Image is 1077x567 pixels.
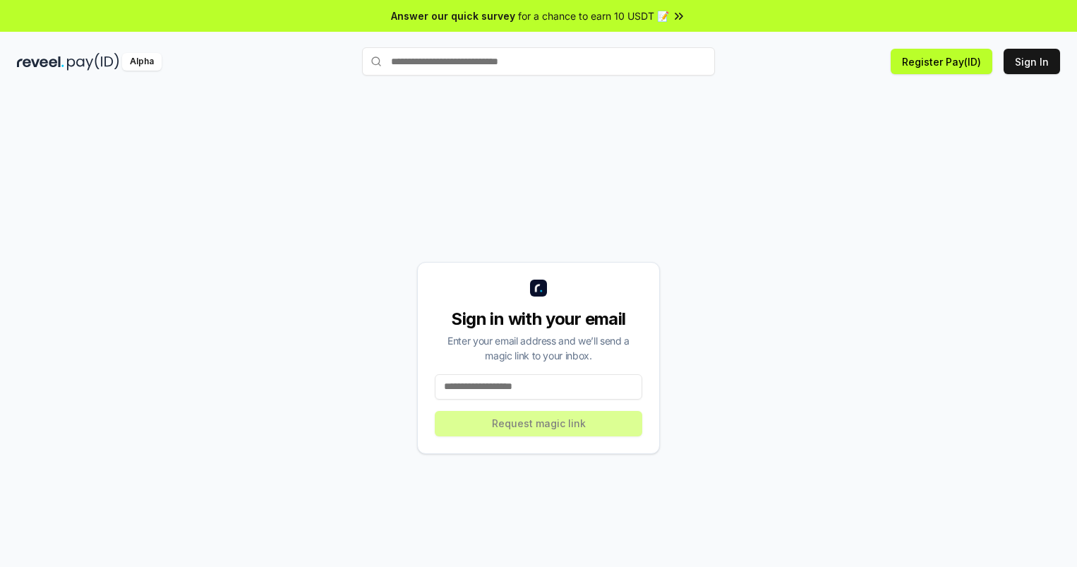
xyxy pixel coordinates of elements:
img: reveel_dark [17,53,64,71]
div: Sign in with your email [435,308,642,330]
button: Register Pay(ID) [891,49,992,74]
div: Enter your email address and we’ll send a magic link to your inbox. [435,333,642,363]
div: Alpha [122,53,162,71]
span: Answer our quick survey [391,8,515,23]
span: for a chance to earn 10 USDT 📝 [518,8,669,23]
img: logo_small [530,280,547,297]
img: pay_id [67,53,119,71]
button: Sign In [1004,49,1060,74]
